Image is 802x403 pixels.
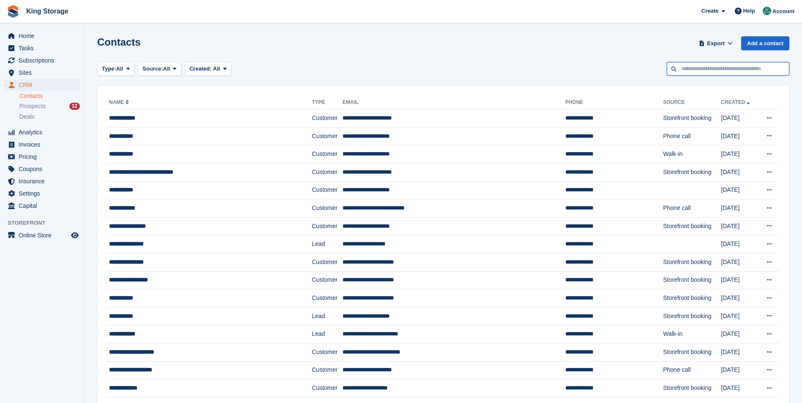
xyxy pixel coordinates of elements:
td: [DATE] [721,127,758,145]
td: Customer [312,109,343,128]
td: Customer [312,289,343,308]
span: Create [701,7,718,15]
td: Customer [312,163,343,181]
a: menu [4,30,80,42]
span: Account [772,7,794,16]
span: Deals [19,113,35,121]
th: Type [312,96,343,109]
span: All [213,65,220,72]
a: menu [4,229,80,241]
td: Storefront booking [663,289,721,308]
td: [DATE] [721,235,758,253]
span: Settings [19,188,69,199]
a: Add a contact [741,36,789,50]
a: menu [4,163,80,175]
button: Source: All [138,62,181,76]
td: [DATE] [721,325,758,343]
a: Created [721,99,752,105]
a: menu [4,151,80,163]
a: Contacts [19,92,80,100]
td: Phone call [663,361,721,379]
td: Customer [312,271,343,289]
span: All [116,65,123,73]
a: menu [4,126,80,138]
td: [DATE] [721,343,758,361]
td: Storefront booking [663,343,721,361]
span: Source: [142,65,163,73]
td: [DATE] [721,181,758,199]
td: Customer [312,379,343,398]
td: Customer [312,127,343,145]
span: Prospects [19,102,46,110]
span: Home [19,30,69,42]
td: [DATE] [721,109,758,128]
a: menu [4,139,80,150]
td: [DATE] [721,163,758,181]
a: menu [4,79,80,91]
img: John King [763,7,771,15]
td: Storefront booking [663,379,721,398]
td: Phone call [663,199,721,218]
th: Phone [565,96,663,109]
a: menu [4,54,80,66]
img: stora-icon-8386f47178a22dfd0bd8f6a31ec36ba5ce8667c1dd55bd0f319d3a0aa187defe.svg [7,5,19,18]
button: Created: All [185,62,231,76]
a: menu [4,188,80,199]
span: Help [743,7,755,15]
button: Type: All [97,62,134,76]
span: Coupons [19,163,69,175]
td: Customer [312,181,343,199]
span: Pricing [19,151,69,163]
th: Source [663,96,721,109]
td: Storefront booking [663,109,721,128]
td: Customer [312,253,343,271]
td: [DATE] [721,217,758,235]
td: [DATE] [721,307,758,325]
span: Capital [19,200,69,212]
td: Phone call [663,127,721,145]
td: Lead [312,325,343,343]
td: [DATE] [721,145,758,163]
td: Walk-in [663,325,721,343]
td: Customer [312,343,343,361]
span: Storefront [8,219,84,227]
span: Created: [189,65,212,72]
a: menu [4,200,80,212]
div: 12 [69,103,80,110]
td: Customer [312,361,343,379]
a: menu [4,175,80,187]
td: [DATE] [721,253,758,271]
td: Storefront booking [663,271,721,289]
td: Customer [312,199,343,218]
span: Export [707,39,725,48]
td: [DATE] [721,379,758,398]
span: Insurance [19,175,69,187]
a: Prospects 12 [19,102,80,111]
td: Storefront booking [663,253,721,271]
span: Analytics [19,126,69,138]
td: Walk-in [663,145,721,163]
td: [DATE] [721,199,758,218]
td: Lead [312,307,343,325]
td: Customer [312,217,343,235]
a: menu [4,42,80,54]
a: Name [109,99,131,105]
button: Export [697,36,734,50]
a: Deals [19,112,80,121]
td: [DATE] [721,271,758,289]
a: King Storage [23,4,72,18]
a: Preview store [70,230,80,240]
td: [DATE] [721,289,758,308]
h1: Contacts [97,36,141,48]
td: Storefront booking [663,163,721,181]
span: Sites [19,67,69,79]
td: Lead [312,235,343,253]
span: Tasks [19,42,69,54]
td: Customer [312,145,343,163]
span: Subscriptions [19,54,69,66]
a: menu [4,67,80,79]
span: All [163,65,170,73]
td: Storefront booking [663,217,721,235]
td: [DATE] [721,361,758,379]
span: Online Store [19,229,69,241]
